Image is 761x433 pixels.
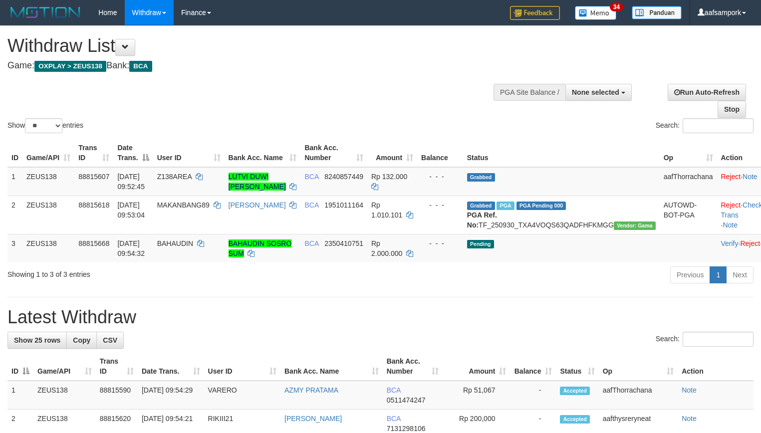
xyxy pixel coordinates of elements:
span: Rp 132.000 [371,173,407,181]
a: Reject [721,173,741,181]
span: Copy 2350410751 to clipboard [324,239,363,247]
a: Note [743,173,758,181]
span: Copy [73,336,90,344]
span: [DATE] 09:53:04 [117,201,145,219]
td: 2 [7,196,22,234]
th: Trans ID: activate to sort column ascending [96,352,138,381]
label: Search: [656,332,754,347]
th: Trans ID: activate to sort column ascending [74,139,113,167]
th: Bank Acc. Number: activate to sort column ascending [383,352,443,381]
th: Date Trans.: activate to sort column descending [113,139,153,167]
span: Copy 7131298106 to clipboard [387,425,426,433]
img: Button%20Memo.svg [575,6,617,20]
a: Reject [721,201,741,209]
span: 88815618 [78,201,109,209]
button: None selected [565,84,632,101]
label: Show entries [7,118,83,133]
span: BCA [387,415,401,423]
th: Bank Acc. Name: activate to sort column ascending [280,352,383,381]
h4: Game: Bank: [7,61,498,71]
th: Date Trans.: activate to sort column ascending [138,352,204,381]
span: Vendor URL: https://trx31.1velocity.biz [614,221,656,230]
th: User ID: activate to sort column ascending [204,352,280,381]
div: - - - [421,172,459,182]
div: Showing 1 to 3 of 3 entries [7,265,309,279]
span: BCA [129,61,152,72]
td: aafThorrachana [599,381,678,410]
input: Search: [683,332,754,347]
span: Accepted [560,387,590,395]
a: Reject [740,239,760,247]
th: Status: activate to sort column ascending [556,352,598,381]
td: - [510,381,556,410]
div: - - - [421,238,459,248]
a: Show 25 rows [7,332,67,349]
td: ZEUS138 [22,234,74,262]
th: Op: activate to sort column ascending [660,139,717,167]
img: MOTION_logo.png [7,5,83,20]
a: [PERSON_NAME] [284,415,342,423]
td: Rp 51,067 [443,381,510,410]
td: 88815590 [96,381,138,410]
span: Z138AREA [157,173,192,181]
span: 34 [610,2,623,11]
a: Run Auto-Refresh [668,84,746,101]
td: AUTOWD-BOT-PGA [660,196,717,234]
a: Copy [66,332,97,349]
select: Showentries [25,118,62,133]
td: TF_250930_TXA4VOQS63QADFHFKMGG [463,196,660,234]
th: Game/API: activate to sort column ascending [33,352,96,381]
a: Note [682,415,697,423]
span: Copy 8240857449 to clipboard [324,173,363,181]
span: Accepted [560,415,590,424]
td: aafThorrachana [660,167,717,196]
th: Action [678,352,754,381]
td: 3 [7,234,22,262]
b: PGA Ref. No: [467,211,497,229]
span: [DATE] 09:52:45 [117,173,145,191]
th: ID: activate to sort column descending [7,352,33,381]
th: Balance: activate to sort column ascending [510,352,556,381]
th: Bank Acc. Name: activate to sort column ascending [225,139,301,167]
th: Amount: activate to sort column ascending [367,139,417,167]
a: Next [726,266,754,283]
th: Bank Acc. Number: activate to sort column ascending [300,139,367,167]
span: Grabbed [467,173,495,182]
span: Show 25 rows [14,336,60,344]
td: 1 [7,381,33,410]
th: User ID: activate to sort column ascending [153,139,225,167]
a: CSV [96,332,124,349]
span: PGA Pending [516,202,566,210]
a: LUTVI DUWI [PERSON_NAME] [229,173,286,191]
td: [DATE] 09:54:29 [138,381,204,410]
span: MAKANBANG89 [157,201,210,209]
span: BCA [304,239,318,247]
span: BCA [304,173,318,181]
th: Balance [417,139,463,167]
span: 88815668 [78,239,109,247]
a: Note [723,221,738,229]
span: Pending [467,240,494,248]
th: Amount: activate to sort column ascending [443,352,510,381]
div: PGA Site Balance / [494,84,565,101]
span: [DATE] 09:54:32 [117,239,145,257]
td: ZEUS138 [33,381,96,410]
span: Rp 2.000.000 [371,239,402,257]
span: Copy 0511474247 to clipboard [387,396,426,404]
th: Op: activate to sort column ascending [599,352,678,381]
span: CSV [103,336,117,344]
a: 1 [710,266,727,283]
td: 1 [7,167,22,196]
a: BAHAUDIN SOSRO SUM [229,239,292,257]
img: Feedback.jpg [510,6,560,20]
input: Search: [683,118,754,133]
img: panduan.png [632,6,682,19]
span: OXPLAY > ZEUS138 [34,61,106,72]
h1: Latest Withdraw [7,307,754,327]
span: BCA [304,201,318,209]
th: ID [7,139,22,167]
a: AZMY PRATAMA [284,386,338,394]
span: BCA [387,386,401,394]
span: None selected [572,88,619,96]
span: Rp 1.010.101 [371,201,402,219]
